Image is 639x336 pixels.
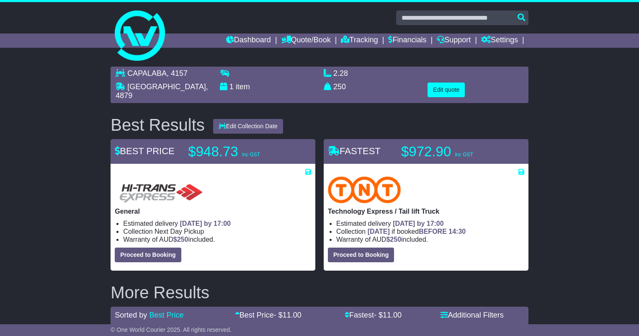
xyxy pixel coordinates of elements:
span: [DATE] [368,228,390,235]
li: Warranty of AUD included. [336,235,524,243]
span: FASTEST [328,146,381,156]
a: Settings [481,34,518,48]
li: Collection [336,227,524,235]
div: Best Results [106,116,209,134]
a: Best Price- $11.00 [235,311,301,319]
span: [GEOGRAPHIC_DATA] [127,83,206,91]
span: inc GST [455,152,473,158]
p: Technology Express / Tail lift Truck [328,207,524,215]
span: item [236,83,250,91]
span: © One World Courier 2025. All rights reserved. [111,326,232,333]
button: Edit quote [428,83,465,97]
span: 2.28 [333,69,348,78]
span: 250 [333,83,346,91]
span: , 4879 [116,83,208,100]
li: Collection [123,227,311,235]
span: BEFORE [419,228,447,235]
a: Best Price [149,311,183,319]
span: Next Day Pickup [155,228,204,235]
a: Tracking [341,34,378,48]
a: Quote/Book [281,34,331,48]
li: Estimated delivery [336,220,524,227]
li: Warranty of AUD included. [123,235,311,243]
p: General [115,207,311,215]
span: Sorted by [115,311,147,319]
span: $ [386,236,401,243]
span: 11.00 [383,311,402,319]
span: [DATE] by 17:00 [180,220,231,227]
span: inc GST [242,152,260,158]
span: [DATE] by 17:00 [393,220,444,227]
span: , 4157 [167,69,188,78]
button: Edit Collection Date [213,119,283,134]
span: 14:30 [448,228,466,235]
span: 11.00 [283,311,301,319]
p: $972.90 [401,143,506,160]
span: 250 [177,236,188,243]
a: Additional Filters [441,311,504,319]
p: $948.73 [188,143,293,160]
a: Fastest- $11.00 [345,311,402,319]
a: Support [437,34,471,48]
a: Financials [388,34,426,48]
button: Proceed to Booking [115,248,181,262]
span: - $ [274,311,301,319]
img: HiTrans (Machship): General [115,176,206,203]
span: BEST PRICE [115,146,174,156]
button: Proceed to Booking [328,248,394,262]
span: $ [173,236,188,243]
img: TNT Domestic: Technology Express / Tail lift Truck [328,176,401,203]
span: 1 [229,83,234,91]
h2: More Results [111,283,528,302]
span: CAPALABA [127,69,167,78]
li: Estimated delivery [123,220,311,227]
span: 250 [390,236,401,243]
a: Dashboard [226,34,271,48]
span: if booked [368,228,466,235]
span: - $ [374,311,402,319]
